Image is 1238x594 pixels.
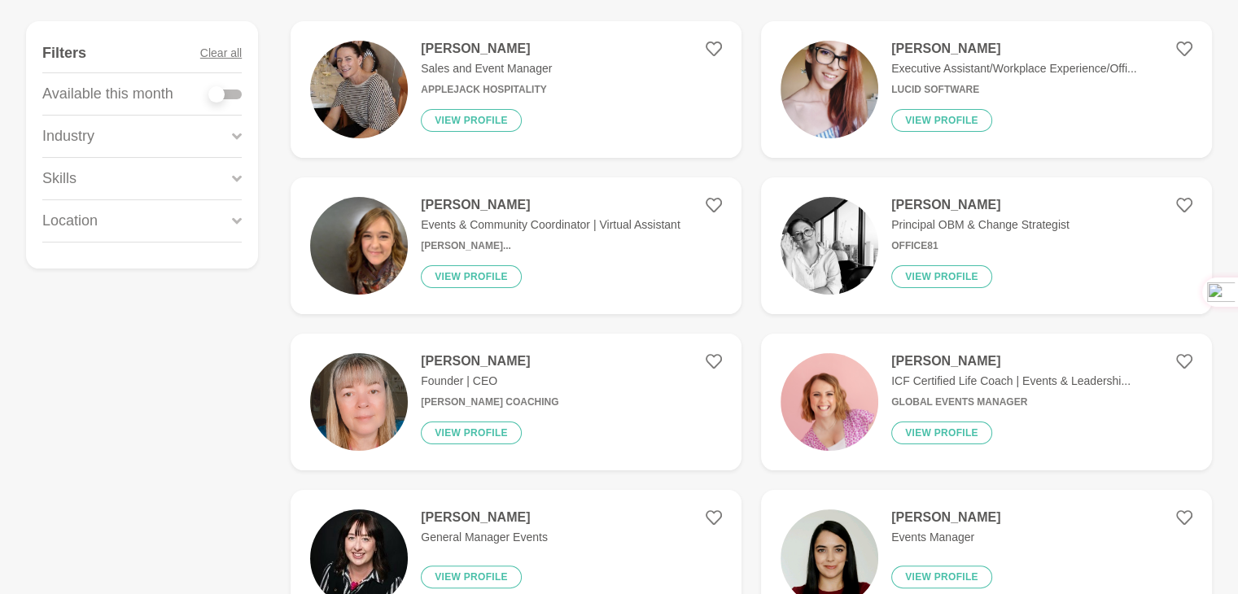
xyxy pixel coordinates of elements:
img: 3bb0308ef97cdeba13f6aab3ad4febf320fa74a5-500x500.png [310,197,408,295]
h4: [PERSON_NAME] [891,197,1070,213]
button: View profile [421,566,522,588]
p: Events Manager [891,529,1000,546]
button: View profile [421,421,522,444]
p: ICF Certified Life Coach | Events & Leadershi... [891,373,1131,390]
h6: Lucid Software [891,84,1136,96]
p: Location [42,210,98,232]
a: [PERSON_NAME]Events & Community Coordinator | Virtual Assistant[PERSON_NAME]...View profile [291,177,741,314]
h4: [PERSON_NAME] [891,41,1136,57]
button: View profile [891,265,992,288]
button: View profile [891,109,992,132]
h6: [PERSON_NAME]... [421,240,680,252]
img: 609cc2a27a5e72a811bc4d346e3212ddf4f09aa0-1080x1080.png [781,353,878,451]
a: [PERSON_NAME]Executive Assistant/Workplace Experience/Offi...Lucid SoftwareView profile [761,21,1212,158]
p: Events & Community Coordinator | Virtual Assistant [421,216,680,234]
h6: [PERSON_NAME] Coaching [421,396,558,408]
h6: Global Events Manager [891,396,1131,408]
img: 567180e8d4009792790a9fabe08dcd344b53df93-3024x4032.jpg [781,197,878,295]
h4: [PERSON_NAME] [421,509,548,526]
p: Sales and Event Manager [421,60,552,77]
h4: [PERSON_NAME] [421,353,558,369]
img: a8177ea834b7a697597972750d50aec8aa8efe94-445x444.jpg [310,41,408,138]
button: View profile [891,566,992,588]
h4: Filters [42,44,86,63]
p: Industry [42,125,94,147]
p: General Manager Events [421,529,548,546]
p: Executive Assistant/Workplace Experience/Offi... [891,60,1136,77]
p: Available this month [42,83,173,105]
h4: [PERSON_NAME] [421,197,680,213]
a: [PERSON_NAME]Principal OBM & Change StrategistOffice81View profile [761,177,1212,314]
button: View profile [421,109,522,132]
button: View profile [891,421,992,444]
h4: [PERSON_NAME] [421,41,552,57]
a: [PERSON_NAME]ICF Certified Life Coach | Events & Leadershi...Global Events ManagerView profile [761,334,1212,470]
h6: Office81 [891,240,1070,252]
img: f0b4a96c3d7a2d7ba785bab67173fddee392272a-516x542.png [781,41,878,138]
p: Founder | CEO [421,373,558,390]
p: Principal OBM & Change Strategist [891,216,1070,234]
p: Skills [42,168,77,190]
a: [PERSON_NAME]Founder | CEO[PERSON_NAME] CoachingView profile [291,334,741,470]
h6: Applejack Hospitality [421,84,552,96]
button: Clear all [200,34,242,72]
a: [PERSON_NAME]Sales and Event ManagerApplejack HospitalityView profile [291,21,741,158]
h4: [PERSON_NAME] [891,353,1131,369]
img: 1e51757fadf4da30711ef31e72490a215865866a-750x1333.jpg [310,353,408,451]
button: View profile [421,265,522,288]
h4: [PERSON_NAME] [891,509,1000,526]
